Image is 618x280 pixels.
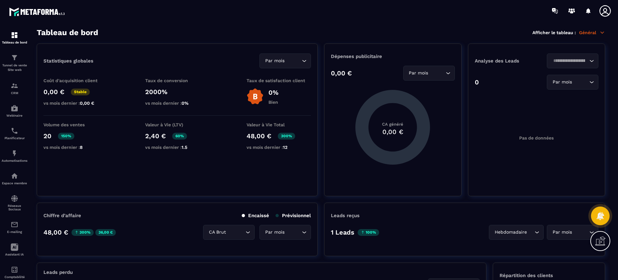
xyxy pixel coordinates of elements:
span: Hebdomadaire [493,229,528,236]
input: Search for option [227,229,244,236]
p: vs mois dernier : [247,145,311,150]
p: Taux de conversion [145,78,210,83]
p: 48,00 € [43,228,68,236]
img: b-badge-o.b3b20ee6.svg [247,88,264,105]
p: vs mois dernier : [43,145,108,150]
a: automationsautomationsWebinaire [2,100,27,122]
span: 12 [283,145,287,150]
p: Chiffre d’affaire [43,213,81,218]
p: Espace membre [2,181,27,185]
p: 36,00 € [95,229,116,236]
input: Search for option [286,229,300,236]
div: Search for option [259,225,311,240]
p: Stable [71,89,90,95]
p: Tableau de bord [2,41,27,44]
img: formation [11,82,18,90]
a: automationsautomationsAutomatisations [2,145,27,167]
img: accountant [11,266,18,274]
a: formationformationTableau de bord [2,26,27,49]
img: formation [11,54,18,62]
p: Taux de satisfaction client [247,78,311,83]
p: Réseaux Sociaux [2,204,27,211]
img: logo [9,6,67,18]
a: Assistant IA [2,238,27,261]
img: email [11,221,18,228]
input: Search for option [551,57,588,64]
span: Par mois [407,70,430,77]
img: formation [11,31,18,39]
span: Par mois [551,229,573,236]
img: scheduler [11,127,18,135]
p: 20 [43,132,51,140]
p: Volume des ventes [43,122,108,127]
p: 2,40 € [145,132,166,140]
span: 1.5 [182,145,187,150]
p: Comptabilité [2,275,27,279]
p: 0,00 € [331,69,352,77]
p: Valeur à Vie Total [247,122,311,127]
p: 100% [358,229,379,236]
p: Afficher le tableau : [532,30,576,35]
a: emailemailE-mailing [2,216,27,238]
p: Prévisionnel [276,213,311,218]
p: 0,00 € [43,88,64,96]
div: Search for option [403,66,455,81]
p: Répartition des clients [500,273,598,278]
input: Search for option [528,229,533,236]
div: Search for option [489,225,544,240]
p: Bien [268,100,278,105]
p: Dépenses publicitaire [331,53,454,59]
p: Leads reçus [331,213,360,218]
div: Search for option [547,53,598,68]
img: social-network [11,195,18,202]
img: automations [11,172,18,180]
p: 0 [475,78,479,86]
div: Search for option [203,225,255,240]
input: Search for option [286,57,300,64]
input: Search for option [430,70,444,77]
p: vs mois dernier : [43,101,108,106]
p: Analyse des Leads [475,58,537,64]
span: Par mois [551,79,573,86]
a: automationsautomationsEspace membre [2,167,27,190]
span: CA Brut [207,229,227,236]
span: 0% [182,101,189,106]
p: Assistant IA [2,253,27,256]
img: automations [11,104,18,112]
span: 0,00 € [80,101,94,106]
p: Leads perdu [43,269,73,275]
span: 8 [80,145,83,150]
input: Search for option [573,229,588,236]
div: Search for option [547,75,598,90]
p: Webinaire [2,114,27,117]
p: vs mois dernier : [145,101,210,106]
h3: Tableau de bord [37,28,98,37]
p: E-mailing [2,230,27,234]
a: formationformationCRM [2,77,27,100]
div: Search for option [259,53,311,68]
p: 48,00 € [247,132,271,140]
p: Général [579,30,605,35]
p: 0% [268,89,278,96]
p: Automatisations [2,159,27,162]
p: 150% [58,133,74,140]
p: Valeur à Vie (LTV) [145,122,210,127]
p: 2000% [145,88,210,96]
div: Search for option [547,225,598,240]
img: automations [11,150,18,157]
a: social-networksocial-networkRéseaux Sociaux [2,190,27,216]
a: schedulerschedulerPlanificateur [2,122,27,145]
p: Pas de données [519,135,554,140]
input: Search for option [573,79,588,86]
p: Statistiques globales [43,58,93,64]
p: Planificateur [2,136,27,140]
a: formationformationTunnel de vente Site web [2,49,27,77]
p: CRM [2,91,27,95]
span: Par mois [264,57,286,64]
p: Tunnel de vente Site web [2,63,27,72]
p: 1 Leads [331,228,354,236]
span: Par mois [264,229,286,236]
p: 60% [172,133,187,140]
p: 300% [278,133,295,140]
p: Coût d'acquisition client [43,78,108,83]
